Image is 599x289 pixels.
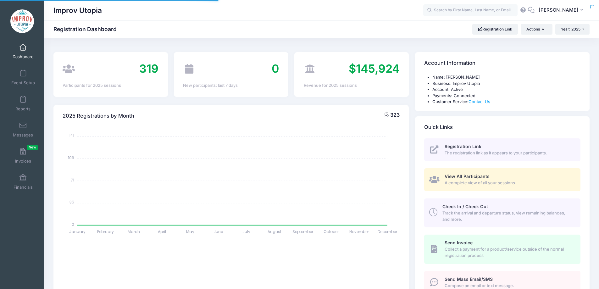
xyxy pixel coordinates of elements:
[242,229,250,234] tspan: July
[535,3,590,18] button: [PERSON_NAME]
[13,54,34,59] span: Dashboard
[445,180,573,186] span: A complete view of all your sessions.
[8,92,38,114] a: Reports
[539,7,578,14] span: [PERSON_NAME]
[424,118,453,136] h4: Quick Links
[349,229,369,234] tspan: November
[521,24,552,35] button: Actions
[472,24,518,35] a: Registration Link
[324,229,339,234] tspan: October
[445,144,481,149] span: Registration Link
[8,171,38,193] a: Financials
[424,235,580,264] a: Send Invoice Collect a payment for a product/service outside of the normal registration process
[69,229,86,234] tspan: January
[10,9,34,33] img: Improv Utopia
[8,145,38,167] a: InvoicesNew
[13,132,33,138] span: Messages
[71,177,74,182] tspan: 71
[8,119,38,141] a: Messages
[63,107,134,125] h4: 2025 Registrations by Month
[432,86,580,93] li: Account: Active
[378,229,397,234] tspan: December
[469,99,490,104] a: Contact Us
[272,62,279,75] span: 0
[442,210,573,222] span: Track the arrival and departure status, view remaining balances, and more.
[445,150,573,156] span: The registration link as it appears to your participants.
[432,74,580,81] li: Name: [PERSON_NAME]
[424,138,580,161] a: Registration Link The registration link as it appears to your participants.
[445,174,490,179] span: View All Participants
[27,145,38,150] span: New
[8,40,38,62] a: Dashboard
[424,54,475,72] h4: Account Information
[561,27,580,31] span: Year: 2025
[292,229,313,234] tspan: September
[214,229,223,234] tspan: June
[432,99,580,105] li: Customer Service:
[304,82,400,89] div: Revenue for 2025 sessions
[158,229,166,234] tspan: April
[69,133,74,138] tspan: 141
[390,112,400,118] span: 323
[72,221,74,227] tspan: 0
[442,204,488,209] span: Check In / Check Out
[432,93,580,99] li: Payments: Connected
[183,82,279,89] div: New participants: last 7 days
[11,80,35,86] span: Event Setup
[97,229,114,234] tspan: February
[139,62,158,75] span: 319
[128,229,140,234] tspan: March
[63,82,158,89] div: Participants for 2025 sessions
[445,283,573,289] span: Compose an email or text message.
[268,229,282,234] tspan: August
[14,185,33,190] span: Financials
[53,26,122,32] h1: Registration Dashboard
[69,199,74,205] tspan: 35
[432,81,580,87] li: Business: Improv Utopia
[186,229,194,234] tspan: May
[68,155,74,160] tspan: 106
[424,168,580,191] a: View All Participants A complete view of all your sessions.
[53,3,102,18] h1: Improv Utopia
[15,106,31,112] span: Reports
[424,198,580,227] a: Check In / Check Out Track the arrival and departure status, view remaining balances, and more.
[15,158,31,164] span: Invoices
[349,62,400,75] span: $145,924
[8,66,38,88] a: Event Setup
[423,4,518,17] input: Search by First Name, Last Name, or Email...
[445,246,573,258] span: Collect a payment for a product/service outside of the normal registration process
[555,24,590,35] button: Year: 2025
[445,276,493,282] span: Send Mass Email/SMS
[445,240,473,245] span: Send Invoice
